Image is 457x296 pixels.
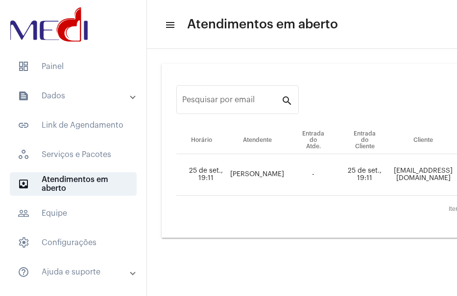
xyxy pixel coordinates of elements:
[10,114,137,137] span: Link de Agendamento
[18,90,131,102] mat-panel-title: Dados
[176,127,227,154] th: Horário
[227,127,288,154] th: Atendente
[339,154,390,196] td: 25 de set., 19:11
[390,154,456,196] td: [EMAIL_ADDRESS][DOMAIN_NAME]
[10,202,137,225] span: Equipe
[288,154,339,196] td: -
[187,17,338,32] span: Atendimentos em aberto
[10,172,137,196] span: Atendimentos em aberto
[6,260,146,284] mat-expansion-panel-header: sidenav iconAjuda e suporte
[10,143,137,166] span: Serviços e Pacotes
[18,149,29,160] span: sidenav icon
[18,266,131,278] mat-panel-title: Ajuda e suporte
[10,55,137,78] span: Painel
[390,127,456,154] th: Cliente
[182,97,281,106] input: Pesquisar por email
[281,94,293,106] mat-icon: search
[10,231,137,254] span: Configurações
[339,127,390,154] th: Entrada do Cliente
[18,207,29,219] mat-icon: sidenav icon
[18,119,29,131] mat-icon: sidenav icon
[8,5,90,44] img: d3a1b5fa-500b-b90f-5a1c-719c20e9830b.png
[18,178,29,190] mat-icon: sidenav icon
[18,266,29,278] mat-icon: sidenav icon
[165,19,174,31] mat-icon: sidenav icon
[18,90,29,102] mat-icon: sidenav icon
[176,154,227,196] td: 25 de set., 19:11
[227,154,288,196] td: [PERSON_NAME]
[18,237,29,249] span: sidenav icon
[288,127,339,154] th: Entrada do Atde.
[6,84,146,108] mat-expansion-panel-header: sidenav iconDados
[18,61,29,72] span: sidenav icon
